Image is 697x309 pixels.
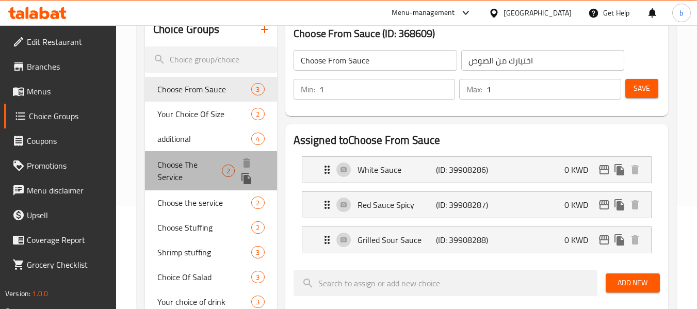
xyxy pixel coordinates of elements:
li: Expand [294,222,660,257]
p: Red Sauce Spicy [358,199,436,211]
span: Add New [614,277,652,289]
div: Choices [251,197,264,209]
span: Choose the service [157,197,251,209]
div: Choose Stuffing2 [145,215,277,240]
span: Coverage Report [27,234,108,246]
div: additional4 [145,126,277,151]
span: Choose The Service [157,158,222,183]
p: Min: [301,83,315,95]
p: (ID: 39908286) [436,164,489,176]
div: Expand [302,227,651,253]
button: duplicate [612,232,627,248]
p: 0 KWD [564,234,596,246]
input: search [145,46,277,73]
button: edit [596,162,612,177]
button: edit [596,232,612,248]
div: Choose From Sauce3 [145,77,277,102]
p: 0 KWD [564,199,596,211]
a: Branches [4,54,117,79]
div: Shrimp stuffing3 [145,240,277,265]
div: Choice Of Salad3 [145,265,277,289]
div: Choices [251,246,264,258]
span: Coupons [27,135,108,147]
span: 3 [252,248,264,257]
div: Your Choice Of Size2 [145,102,277,126]
h2: Choice Groups [153,22,219,37]
span: Branches [27,60,108,73]
p: (ID: 39908288) [436,234,489,246]
p: (ID: 39908287) [436,199,489,211]
span: 3 [252,297,264,307]
span: Edit Restaurant [27,36,108,48]
button: edit [596,197,612,213]
p: Max: [466,83,482,95]
span: Menus [27,85,108,97]
button: delete [627,162,643,177]
div: Choose The Service2deleteduplicate [145,151,277,190]
h3: Choose From Sauce (ID: 368609) [294,25,660,42]
a: Menu disclaimer [4,178,117,203]
a: Edit Restaurant [4,29,117,54]
div: Menu-management [392,7,455,19]
button: delete [627,197,643,213]
span: Your choice of drink [157,296,251,308]
button: duplicate [612,197,627,213]
div: Choices [251,83,264,95]
a: Coverage Report [4,227,117,252]
a: Upsell [4,203,117,227]
span: Your Choice Of Size [157,108,251,120]
li: Expand [294,187,660,222]
p: 0 KWD [564,164,596,176]
div: Choices [251,296,264,308]
span: Shrimp stuffing [157,246,251,258]
span: 4 [252,134,264,144]
span: Grocery Checklist [27,258,108,271]
span: 2 [222,166,234,176]
a: Promotions [4,153,117,178]
h2: Assigned to Choose From Sauce [294,133,660,148]
button: duplicate [612,162,627,177]
button: delete [627,232,643,248]
span: 2 [252,109,264,119]
div: Choices [222,165,235,177]
div: Expand [302,192,651,218]
button: delete [239,155,254,171]
span: Upsell [27,209,108,221]
button: duplicate [239,171,254,186]
span: 1.0.0 [32,287,48,300]
span: b [679,7,683,19]
span: 3 [252,272,264,282]
div: Choices [251,221,264,234]
span: Choose Stuffing [157,221,251,234]
p: White Sauce [358,164,436,176]
p: Grilled Sour Sauce [358,234,436,246]
span: additional [157,133,251,145]
div: Choose the service2 [145,190,277,215]
span: Choice Of Salad [157,271,251,283]
span: Version: [5,287,30,300]
a: Grocery Checklist [4,252,117,277]
button: Save [625,79,658,98]
span: Promotions [27,159,108,172]
a: Coupons [4,128,117,153]
a: Menus [4,79,117,104]
div: Expand [302,157,651,183]
span: Menu disclaimer [27,184,108,197]
div: Choices [251,108,264,120]
span: Save [634,82,650,95]
span: Choose From Sauce [157,83,251,95]
li: Expand [294,152,660,187]
div: [GEOGRAPHIC_DATA] [504,7,572,19]
a: Choice Groups [4,104,117,128]
span: 2 [252,223,264,233]
span: Choice Groups [29,110,108,122]
span: 3 [252,85,264,94]
input: search [294,270,597,296]
div: Choices [251,133,264,145]
div: Choices [251,271,264,283]
button: Add New [606,273,660,292]
span: 2 [252,198,264,208]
